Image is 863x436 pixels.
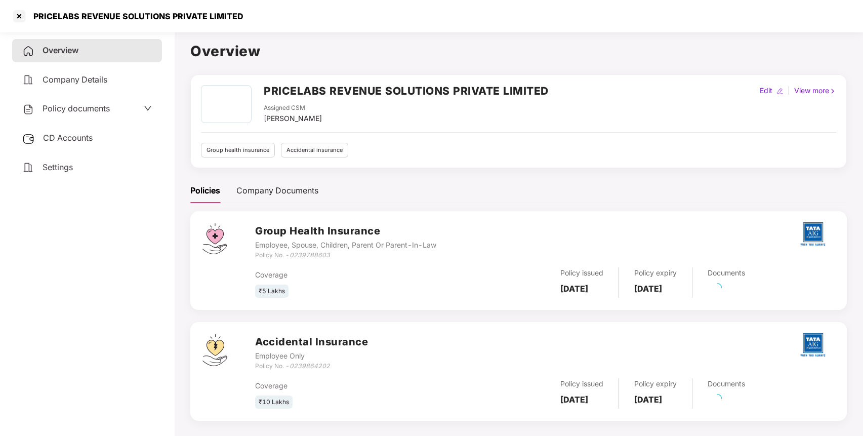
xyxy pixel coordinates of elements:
div: Edit [758,85,774,96]
div: Policy No. - [255,251,436,260]
div: Coverage [255,269,448,281]
img: tatag.png [795,216,831,252]
h3: Accidental Insurance [255,334,368,350]
img: tatag.png [795,327,831,363]
span: Company Details [43,74,107,85]
div: ₹5 Lakhs [255,285,289,298]
img: svg+xml;base64,PHN2ZyB3aWR0aD0iMjUiIGhlaWdodD0iMjQiIHZpZXdCb3g9IjAgMCAyNSAyNCIgZmlsbD0ibm9uZSIgeG... [22,133,35,145]
div: Company Documents [236,184,318,197]
div: Policy No. - [255,362,368,371]
span: CD Accounts [43,133,93,143]
b: [DATE] [634,394,662,405]
div: Employee, Spouse, Children, Parent Or Parent-In-Law [255,240,436,251]
img: editIcon [776,88,784,95]
div: Policy issued [560,267,603,279]
div: Group health insurance [201,143,275,157]
div: Policy expiry [634,378,677,389]
h1: Overview [190,40,847,62]
div: PRICELABS REVENUE SOLUTIONS PRIVATE LIMITED [27,11,243,21]
div: Documents [708,267,745,279]
i: 0239864202 [290,362,330,370]
img: svg+xml;base64,PHN2ZyB4bWxucz0iaHR0cDovL3d3dy53My5vcmcvMjAwMC9zdmciIHdpZHRoPSI0Ny43MTQiIGhlaWdodD... [202,223,227,254]
img: svg+xml;base64,PHN2ZyB4bWxucz0iaHR0cDovL3d3dy53My5vcmcvMjAwMC9zdmciIHdpZHRoPSIyNCIgaGVpZ2h0PSIyNC... [22,103,34,115]
b: [DATE] [560,284,588,294]
div: Coverage [255,380,448,391]
div: Employee Only [255,350,368,362]
b: [DATE] [634,284,662,294]
h2: PRICELABS REVENUE SOLUTIONS PRIVATE LIMITED [264,83,549,99]
div: Documents [708,378,745,389]
b: [DATE] [560,394,588,405]
img: svg+xml;base64,PHN2ZyB4bWxucz0iaHR0cDovL3d3dy53My5vcmcvMjAwMC9zdmciIHdpZHRoPSIyNCIgaGVpZ2h0PSIyNC... [22,45,34,57]
img: rightIcon [829,88,836,95]
img: svg+xml;base64,PHN2ZyB4bWxucz0iaHR0cDovL3d3dy53My5vcmcvMjAwMC9zdmciIHdpZHRoPSIyNCIgaGVpZ2h0PSIyNC... [22,74,34,86]
span: loading [713,283,722,292]
span: Settings [43,162,73,172]
span: Policy documents [43,103,110,113]
h3: Group Health Insurance [255,223,436,239]
div: ₹10 Lakhs [255,395,293,409]
img: svg+xml;base64,PHN2ZyB4bWxucz0iaHR0cDovL3d3dy53My5vcmcvMjAwMC9zdmciIHdpZHRoPSI0OS4zMjEiIGhlaWdodD... [202,334,227,366]
div: | [786,85,792,96]
div: Policies [190,184,220,197]
div: Policy expiry [634,267,677,279]
div: [PERSON_NAME] [264,113,322,124]
img: svg+xml;base64,PHN2ZyB4bWxucz0iaHR0cDovL3d3dy53My5vcmcvMjAwMC9zdmciIHdpZHRoPSIyNCIgaGVpZ2h0PSIyNC... [22,162,34,174]
i: 0239788603 [290,251,330,259]
div: View more [792,85,838,96]
div: Assigned CSM [264,103,322,113]
span: down [144,104,152,112]
span: Overview [43,45,78,55]
div: Policy issued [560,378,603,389]
span: loading [713,394,722,403]
div: Accidental insurance [281,143,348,157]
